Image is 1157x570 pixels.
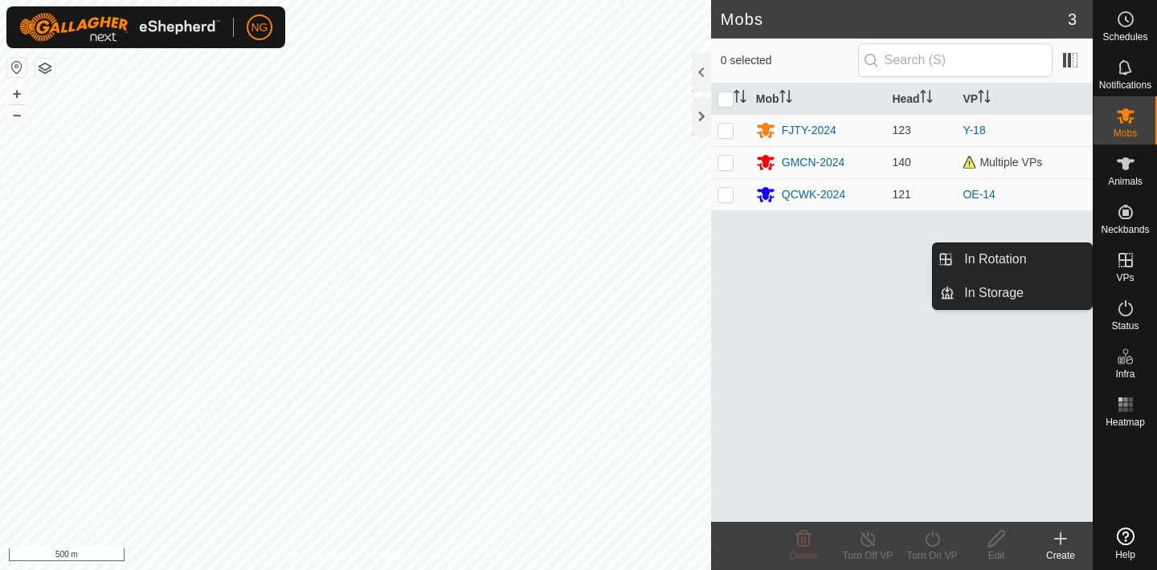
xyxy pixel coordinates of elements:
th: Mob [750,83,886,115]
input: Search (S) [858,43,1053,77]
img: Gallagher Logo [19,13,220,42]
a: OE-14 [963,188,995,201]
a: Y-18 [963,124,985,136]
span: 121 [892,188,910,201]
span: Help [1115,550,1135,560]
th: VP [956,83,1093,115]
p-sorticon: Activate to sort [920,92,933,105]
p-sorticon: Activate to sort [978,92,991,105]
span: VPs [1116,273,1134,283]
span: Heatmap [1106,417,1145,427]
div: QCWK-2024 [782,186,845,203]
p-sorticon: Activate to sort [734,92,746,105]
li: In Storage [933,277,1092,309]
div: Turn On VP [900,548,964,563]
a: Help [1094,521,1157,566]
a: In Rotation [955,243,1092,275]
span: 0 selected [721,52,858,69]
div: Create [1028,548,1093,563]
span: Notifications [1099,80,1151,90]
div: GMCN-2024 [782,154,845,171]
li: In Rotation [933,243,1092,275]
div: FJTY-2024 [782,122,836,139]
span: Animals [1108,177,1143,186]
a: Privacy Policy [292,549,352,564]
span: In Rotation [964,250,1026,269]
span: Multiple VPs [963,156,1042,169]
button: Map Layers [35,59,55,78]
span: Mobs [1114,128,1137,138]
span: Neckbands [1101,225,1149,234]
span: 140 [892,156,910,169]
span: Delete [790,550,818,561]
div: Edit [964,548,1028,563]
div: Turn Off VP [836,548,900,563]
h2: Mobs [721,10,1068,29]
span: Schedules [1102,32,1147,42]
span: 3 [1068,7,1077,31]
button: + [7,84,27,104]
span: Infra [1115,369,1135,379]
button: Reset Map [7,58,27,77]
th: Head [885,83,956,115]
p-sorticon: Activate to sort [779,92,792,105]
button: – [7,105,27,124]
span: 123 [892,124,910,136]
a: Contact Us [371,549,419,564]
span: NG [251,19,268,36]
a: In Storage [955,277,1092,309]
span: In Storage [964,283,1024,303]
span: Status [1111,321,1139,331]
